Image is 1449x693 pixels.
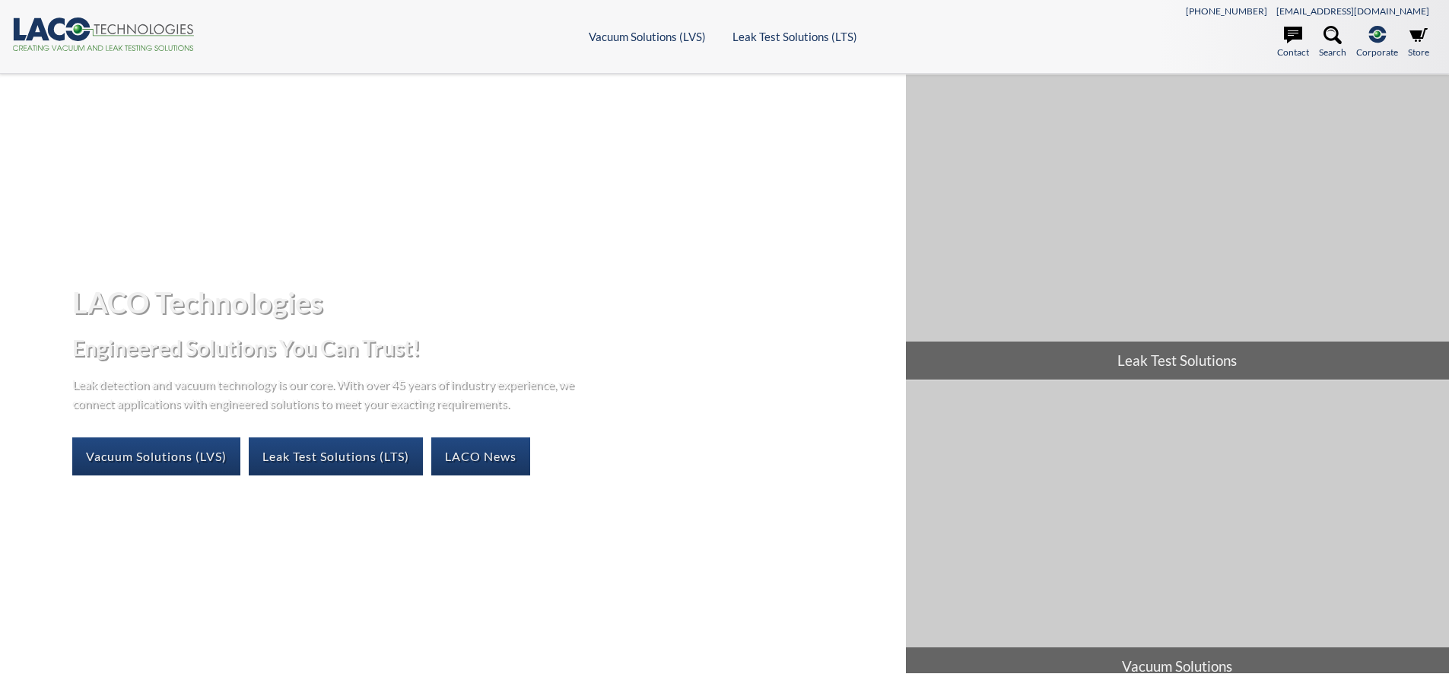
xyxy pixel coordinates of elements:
[732,30,857,43] a: Leak Test Solutions (LTS)
[1319,26,1346,59] a: Search
[72,374,582,413] p: Leak detection and vacuum technology is our core. With over 45 years of industry experience, we c...
[1408,26,1429,59] a: Store
[906,342,1449,380] span: Leak Test Solutions
[1277,26,1309,59] a: Contact
[431,437,530,475] a: LACO News
[72,334,893,362] h2: Engineered Solutions You Can Trust!
[906,75,1449,380] a: Leak Test Solutions
[1356,45,1398,59] span: Corporate
[249,437,423,475] a: Leak Test Solutions (LTS)
[72,437,240,475] a: Vacuum Solutions (LVS)
[1186,5,1267,17] a: [PHONE_NUMBER]
[589,30,706,43] a: Vacuum Solutions (LVS)
[906,647,1449,685] span: Vacuum Solutions
[906,380,1449,685] a: Vacuum Solutions
[72,284,893,321] h1: LACO Technologies
[1276,5,1429,17] a: [EMAIL_ADDRESS][DOMAIN_NAME]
